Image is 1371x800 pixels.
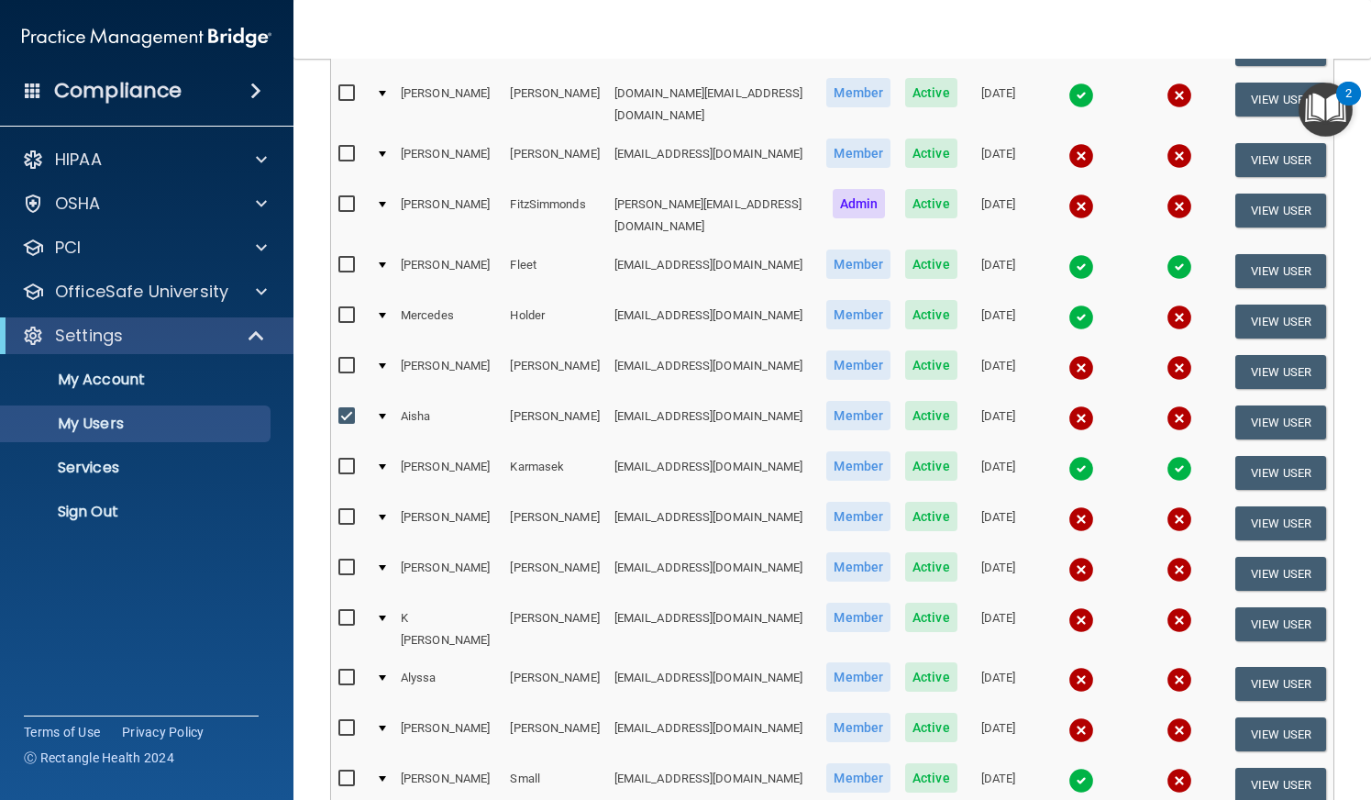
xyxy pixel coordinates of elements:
td: FitzSimmonds [503,185,606,246]
td: [PERSON_NAME] [393,498,503,549]
a: Privacy Policy [122,723,205,741]
span: Active [905,603,957,632]
td: [DATE] [965,135,1032,185]
a: OfficeSafe University [22,281,267,303]
span: Active [905,401,957,430]
td: [PERSON_NAME] [393,448,503,498]
img: PMB logo [22,19,271,56]
span: Member [826,139,890,168]
span: Active [905,502,957,531]
a: HIPAA [22,149,267,171]
td: Aisha [393,397,503,448]
span: Active [905,189,957,218]
button: View User [1235,194,1326,228]
span: Member [826,401,890,430]
td: K [PERSON_NAME] [393,599,503,660]
span: Active [905,78,957,107]
span: Member [826,662,890,692]
span: Active [905,350,957,380]
td: [DATE] [965,185,1032,246]
td: [EMAIL_ADDRESS][DOMAIN_NAME] [607,498,820,549]
td: [EMAIL_ADDRESS][DOMAIN_NAME] [607,135,820,185]
td: [EMAIL_ADDRESS][DOMAIN_NAME] [607,347,820,397]
span: Active [905,713,957,742]
img: cross.ca9f0e7f.svg [1068,506,1094,532]
td: [EMAIL_ADDRESS][DOMAIN_NAME] [607,448,820,498]
img: cross.ca9f0e7f.svg [1068,406,1094,431]
span: Active [905,139,957,168]
td: [DATE] [965,659,1032,709]
button: View User [1235,667,1326,701]
span: Member [826,250,890,279]
span: Admin [833,189,886,218]
td: [PERSON_NAME] [393,347,503,397]
td: [DATE] [965,246,1032,296]
td: [EMAIL_ADDRESS][DOMAIN_NAME] [607,659,820,709]
td: [PERSON_NAME] [393,246,503,296]
button: View User [1235,456,1326,490]
td: [PERSON_NAME][EMAIL_ADDRESS][DOMAIN_NAME] [607,185,820,246]
button: View User [1235,83,1326,117]
td: [DATE] [965,599,1032,660]
img: cross.ca9f0e7f.svg [1068,143,1094,169]
td: [PERSON_NAME] [503,397,606,448]
img: cross.ca9f0e7f.svg [1068,717,1094,743]
img: cross.ca9f0e7f.svg [1068,194,1094,219]
img: cross.ca9f0e7f.svg [1166,83,1192,108]
span: Active [905,451,957,481]
button: View User [1235,406,1326,439]
span: Active [905,552,957,582]
td: [PERSON_NAME] [393,185,503,246]
a: PCI [22,237,267,259]
span: Active [905,662,957,692]
img: cross.ca9f0e7f.svg [1166,194,1192,219]
td: [PERSON_NAME] [503,709,606,760]
img: cross.ca9f0e7f.svg [1166,667,1192,693]
p: HIPAA [55,149,102,171]
p: Sign Out [12,503,262,521]
td: [EMAIL_ADDRESS][DOMAIN_NAME] [607,397,820,448]
td: [PERSON_NAME] [393,709,503,760]
span: Member [826,763,890,793]
p: Services [12,459,262,477]
img: cross.ca9f0e7f.svg [1166,557,1192,583]
td: [DATE] [965,347,1032,397]
button: Open Resource Center, 2 new notifications [1299,83,1353,137]
span: Active [905,763,957,793]
img: cross.ca9f0e7f.svg [1166,768,1192,794]
td: [DATE] [965,498,1032,549]
span: Member [826,713,890,742]
td: [EMAIL_ADDRESS][DOMAIN_NAME] [607,709,820,760]
img: cross.ca9f0e7f.svg [1068,667,1094,693]
td: [DATE] [965,74,1032,135]
td: Mercedes [393,296,503,347]
td: [DATE] [965,448,1032,498]
td: Karmasek [503,448,606,498]
p: PCI [55,237,81,259]
td: [PERSON_NAME] [393,135,503,185]
td: [PERSON_NAME] [503,599,606,660]
img: cross.ca9f0e7f.svg [1166,143,1192,169]
span: Member [826,300,890,329]
span: Active [905,300,957,329]
td: [PERSON_NAME] [503,135,606,185]
span: Member [826,603,890,632]
td: [PERSON_NAME] [503,74,606,135]
p: OfficeSafe University [55,281,228,303]
a: OSHA [22,193,267,215]
td: [EMAIL_ADDRESS][DOMAIN_NAME] [607,549,820,599]
img: tick.e7d51cea.svg [1068,83,1094,108]
button: View User [1235,506,1326,540]
img: tick.e7d51cea.svg [1068,456,1094,482]
a: Terms of Use [24,723,100,741]
img: cross.ca9f0e7f.svg [1068,607,1094,633]
img: tick.e7d51cea.svg [1068,768,1094,794]
img: tick.e7d51cea.svg [1166,456,1192,482]
button: View User [1235,254,1326,288]
td: [EMAIL_ADDRESS][DOMAIN_NAME] [607,296,820,347]
td: [EMAIL_ADDRESS][DOMAIN_NAME] [607,246,820,296]
span: Active [905,250,957,279]
h4: Compliance [54,78,182,104]
td: [PERSON_NAME] [503,498,606,549]
img: cross.ca9f0e7f.svg [1166,305,1192,330]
